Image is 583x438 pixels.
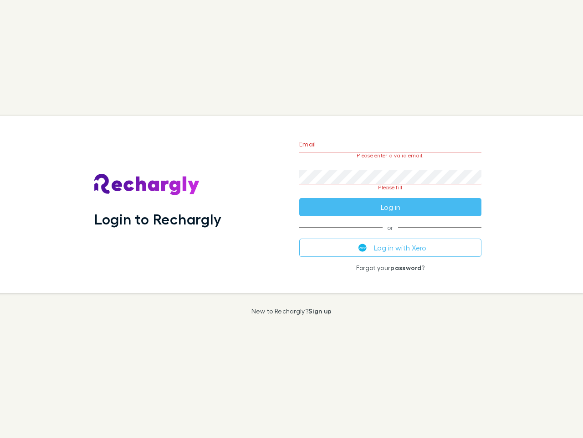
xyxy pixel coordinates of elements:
[299,264,481,271] p: Forgot your ?
[94,174,200,196] img: Rechargly's Logo
[299,198,481,216] button: Log in
[390,264,421,271] a: password
[308,307,332,315] a: Sign up
[299,184,481,191] p: Please fill
[94,210,221,228] h1: Login to Rechargly
[299,239,481,257] button: Log in with Xero
[251,308,332,315] p: New to Rechargly?
[358,244,367,252] img: Xero's logo
[299,152,481,159] p: Please enter a valid email.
